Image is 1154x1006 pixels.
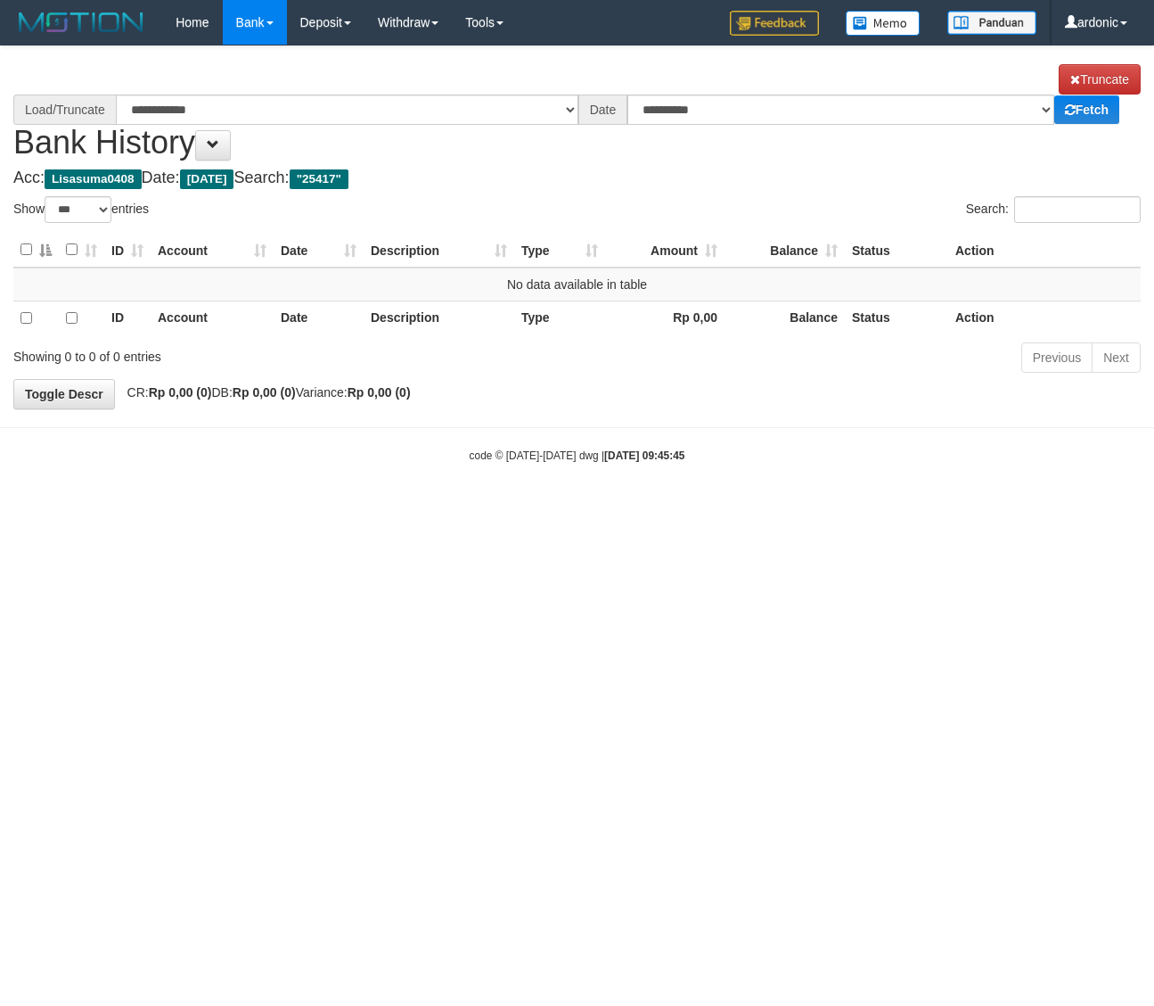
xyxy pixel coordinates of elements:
[151,301,274,335] th: Account
[948,233,1141,268] th: Action
[274,301,364,335] th: Date
[151,233,274,268] th: Account: activate to sort column ascending
[947,11,1036,35] img: panduan.png
[45,196,111,223] select: Showentries
[514,301,605,335] th: Type
[966,196,1141,223] label: Search:
[845,301,948,335] th: Status
[13,341,468,366] div: Showing 0 to 0 of 0 entries
[180,169,234,189] span: [DATE]
[846,11,921,36] img: Button%20Memo.svg
[724,301,845,335] th: Balance
[948,301,1141,335] th: Action
[604,449,684,462] strong: [DATE] 09:45:45
[1059,64,1141,95] a: Truncate
[104,233,151,268] th: ID: activate to sort column ascending
[845,233,948,268] th: Status
[348,385,411,400] strong: Rp 0,00 (0)
[233,385,296,400] strong: Rp 0,00 (0)
[470,449,685,462] small: code © [DATE]-[DATE] dwg |
[13,64,1141,161] h1: Bank History
[13,268,1141,301] td: No data available in table
[119,385,411,400] span: CR: DB: Variance:
[605,233,724,268] th: Amount: activate to sort column ascending
[1021,342,1093,373] a: Previous
[290,169,349,189] span: "25417"
[578,95,628,125] div: Date
[13,196,149,223] label: Show entries
[104,301,151,335] th: ID
[13,95,116,125] div: Load/Truncate
[1014,196,1141,223] input: Search:
[13,233,59,268] th: : activate to sort column descending
[59,233,104,268] th: : activate to sort column ascending
[730,11,819,36] img: Feedback.jpg
[45,169,142,189] span: Lisasuma0408
[514,233,605,268] th: Type: activate to sort column ascending
[1054,95,1119,124] a: Fetch
[274,233,364,268] th: Date: activate to sort column ascending
[13,169,1141,187] h4: Acc: Date: Search:
[13,9,149,36] img: MOTION_logo.png
[364,233,514,268] th: Description: activate to sort column ascending
[364,301,514,335] th: Description
[1092,342,1141,373] a: Next
[605,301,724,335] th: Rp 0,00
[724,233,845,268] th: Balance: activate to sort column ascending
[149,385,212,400] strong: Rp 0,00 (0)
[13,379,115,409] a: Toggle Descr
